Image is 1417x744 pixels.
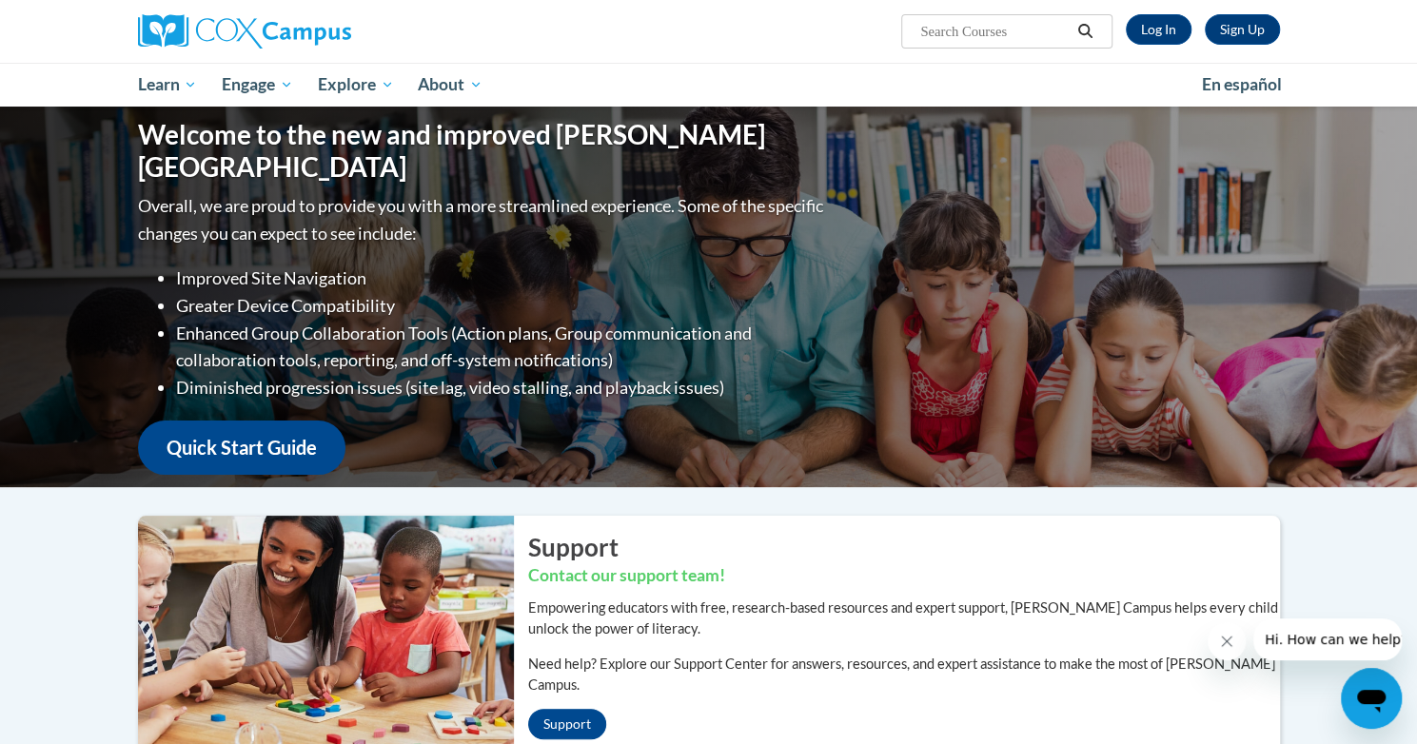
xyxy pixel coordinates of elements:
span: Hi. How can we help? [11,13,154,29]
div: Main menu [109,63,1309,107]
img: Cox Campus [138,14,351,49]
p: Need help? Explore our Support Center for answers, resources, and expert assistance to make the m... [528,654,1280,695]
span: Explore [318,73,394,96]
a: Support [528,709,606,739]
h1: Welcome to the new and improved [PERSON_NAME][GEOGRAPHIC_DATA] [138,119,828,183]
a: Quick Start Guide [138,421,345,475]
li: Greater Device Compatibility [176,292,828,320]
p: Overall, we are proud to provide you with a more streamlined experience. Some of the specific cha... [138,192,828,247]
a: Log In [1126,14,1191,45]
a: En español [1190,65,1294,105]
h3: Contact our support team! [528,564,1280,588]
span: En español [1202,74,1282,94]
button: Search [1071,20,1099,43]
a: About [405,63,495,107]
iframe: Close message [1208,622,1246,660]
span: Learn [137,73,197,96]
iframe: Message from company [1253,618,1402,660]
a: Engage [209,63,305,107]
a: Cox Campus [138,14,500,49]
li: Improved Site Navigation [176,264,828,292]
span: Engage [222,73,293,96]
span: About [418,73,482,96]
li: Diminished progression issues (site lag, video stalling, and playback issues) [176,374,828,401]
h2: Support [528,530,1280,564]
li: Enhanced Group Collaboration Tools (Action plans, Group communication and collaboration tools, re... [176,320,828,375]
a: Register [1205,14,1280,45]
p: Empowering educators with free, research-based resources and expert support, [PERSON_NAME] Campus... [528,597,1280,639]
iframe: Button to launch messaging window [1341,668,1402,729]
a: Learn [126,63,210,107]
a: Explore [305,63,406,107]
input: Search Courses [918,20,1071,43]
